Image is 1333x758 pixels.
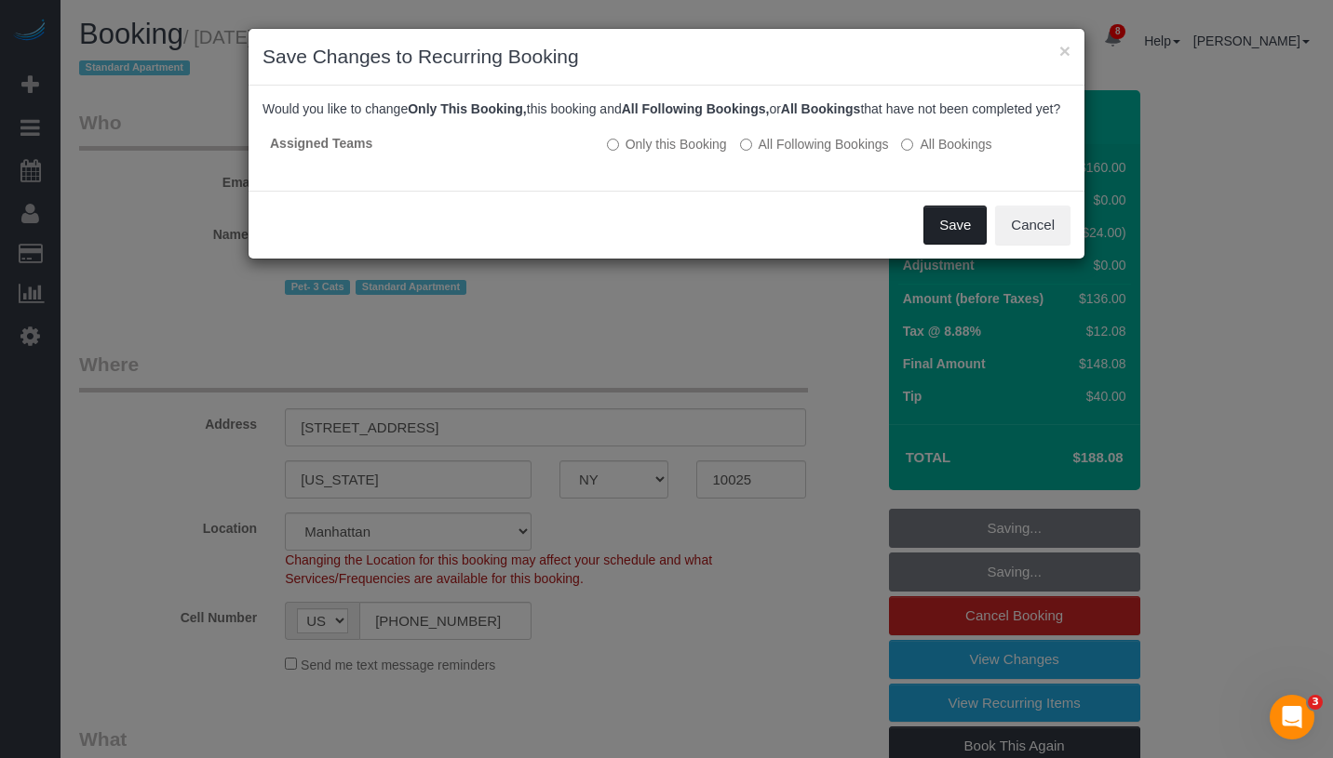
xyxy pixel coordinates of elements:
input: All Bookings [901,139,913,151]
b: Only This Booking, [408,101,527,116]
input: Only this Booking [607,139,619,151]
b: All Bookings [781,101,861,116]
b: All Following Bookings, [622,101,770,116]
button: × [1059,41,1070,60]
button: Cancel [995,206,1070,245]
p: Would you like to change this booking and or that have not been completed yet? [263,100,1070,118]
strong: Assigned Teams [270,136,372,151]
span: 3 [1308,695,1323,710]
label: All bookings that have not been completed yet will be changed. [901,135,991,153]
input: All Following Bookings [740,139,752,151]
label: This and all the bookings after it will be changed. [740,135,889,153]
h3: Save Changes to Recurring Booking [263,43,1070,71]
label: All other bookings in the series will remain the same. [607,135,727,153]
iframe: Intercom live chat [1270,695,1314,739]
button: Save [923,206,987,245]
